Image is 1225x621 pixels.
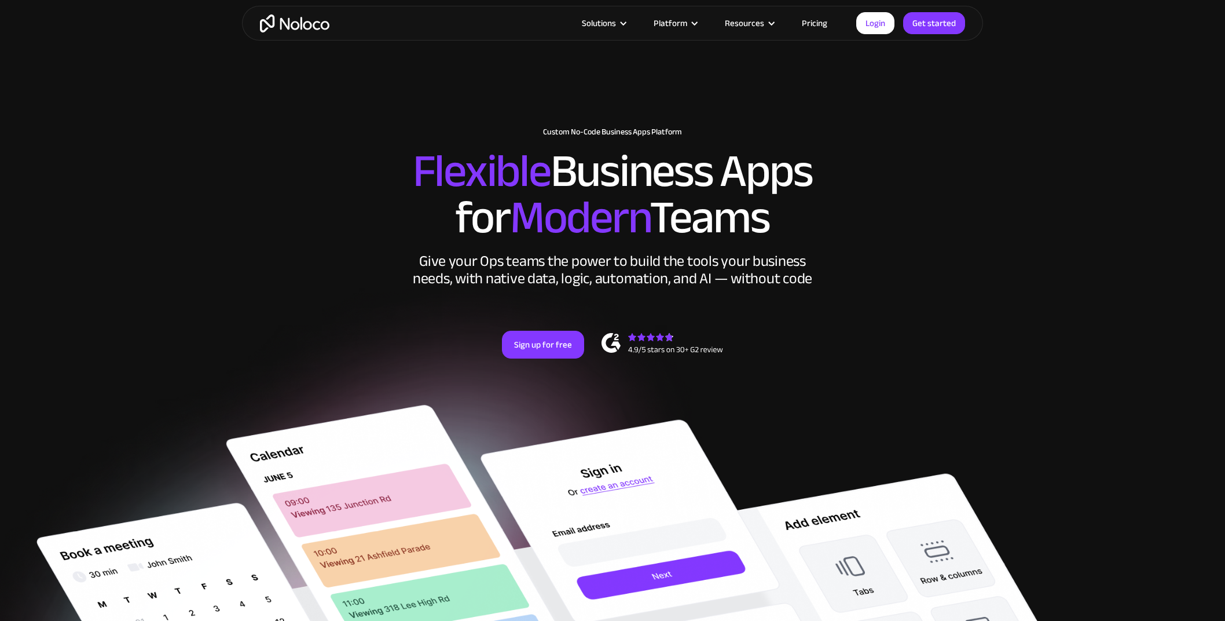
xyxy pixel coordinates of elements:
[410,253,815,287] div: Give your Ops teams the power to build the tools your business needs, with native data, logic, au...
[413,128,551,214] span: Flexible
[254,148,971,241] h2: Business Apps for Teams
[502,331,584,359] a: Sign up for free
[903,12,965,34] a: Get started
[787,16,842,31] a: Pricing
[254,127,971,137] h1: Custom No-Code Business Apps Platform
[510,174,650,261] span: Modern
[710,16,787,31] div: Resources
[639,16,710,31] div: Platform
[856,12,894,34] a: Login
[582,16,616,31] div: Solutions
[260,14,329,32] a: home
[567,16,639,31] div: Solutions
[725,16,764,31] div: Resources
[654,16,687,31] div: Platform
